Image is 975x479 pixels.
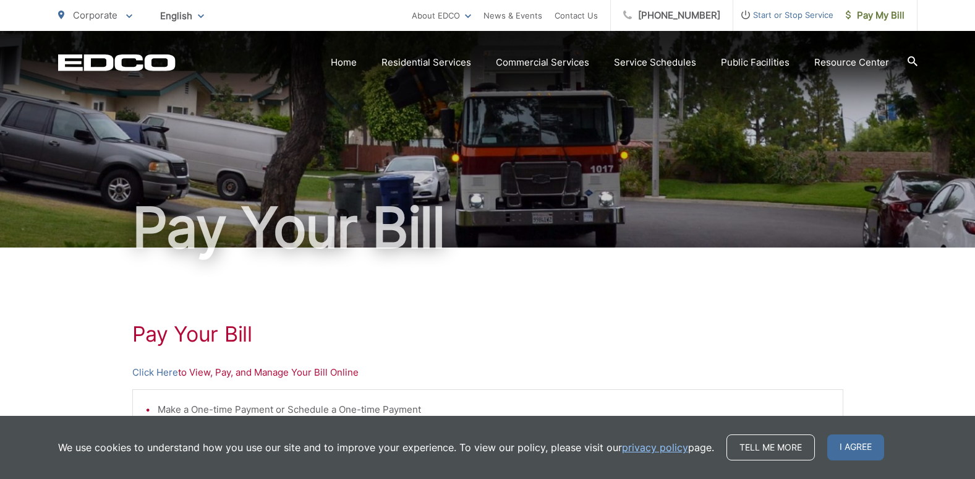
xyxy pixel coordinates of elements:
[483,8,542,23] a: News & Events
[158,402,830,417] li: Make a One-time Payment or Schedule a One-time Payment
[132,322,843,347] h1: Pay Your Bill
[73,9,117,21] span: Corporate
[814,55,889,70] a: Resource Center
[614,55,696,70] a: Service Schedules
[846,8,905,23] span: Pay My Bill
[555,8,598,23] a: Contact Us
[58,440,714,455] p: We use cookies to understand how you use our site and to improve your experience. To view our pol...
[496,55,589,70] a: Commercial Services
[381,55,471,70] a: Residential Services
[412,8,471,23] a: About EDCO
[331,55,357,70] a: Home
[58,197,918,259] h1: Pay Your Bill
[726,434,815,460] a: Tell me more
[58,54,176,71] a: EDCD logo. Return to the homepage.
[827,434,884,460] span: I agree
[132,365,178,380] a: Click Here
[721,55,790,70] a: Public Facilities
[132,365,843,380] p: to View, Pay, and Manage Your Bill Online
[622,440,688,455] a: privacy policy
[151,5,213,27] span: English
